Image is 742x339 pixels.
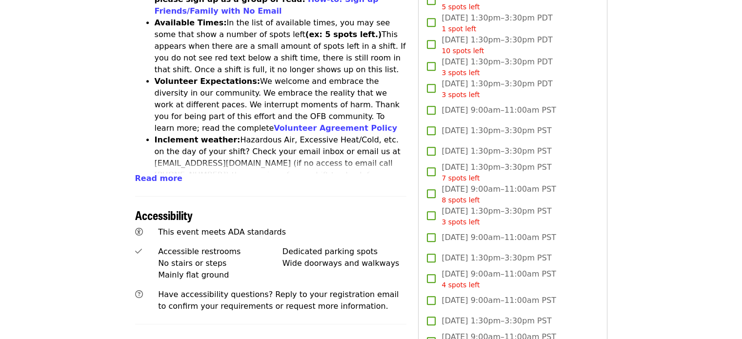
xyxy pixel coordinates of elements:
[441,91,480,99] span: 3 spots left
[441,12,552,34] span: [DATE] 1:30pm–3:30pm PDT
[441,78,552,100] span: [DATE] 1:30pm–3:30pm PDT
[158,227,286,237] span: This event meets ADA standards
[441,315,551,327] span: [DATE] 1:30pm–3:30pm PST
[135,173,182,184] button: Read more
[441,205,551,227] span: [DATE] 1:30pm–3:30pm PST
[274,123,397,133] a: Volunteer Agreement Policy
[282,258,407,269] div: Wide doorways and walkways
[441,295,556,306] span: [DATE] 9:00am–11:00am PST
[282,246,407,258] div: Dedicated parking spots
[155,76,407,134] li: We welcome and embrace the diversity in our community. We embrace the reality that we work at dif...
[441,69,480,77] span: 3 spots left
[155,77,261,86] strong: Volunteer Expectations:
[158,290,399,311] span: Have accessibility questions? Reply to your registration email to confirm your requirements or re...
[158,269,282,281] div: Mainly flat ground
[441,161,551,183] span: [DATE] 1:30pm–3:30pm PST
[135,247,142,256] i: check icon
[155,135,241,144] strong: Inclement weather:
[441,3,480,11] span: 5 spots left
[158,246,282,258] div: Accessible restrooms
[305,30,381,39] strong: (ex: 5 spots left.)
[441,281,480,289] span: 4 spots left
[441,104,556,116] span: [DATE] 9:00am–11:00am PST
[441,145,551,157] span: [DATE] 1:30pm–3:30pm PST
[441,218,480,226] span: 3 spots left
[441,183,556,205] span: [DATE] 9:00am–11:00am PST
[155,18,227,27] strong: Available Times:
[441,252,551,264] span: [DATE] 1:30pm–3:30pm PST
[155,134,407,193] li: Hazardous Air, Excessive Heat/Cold, etc. on the day of your shift? Check your email inbox or emai...
[441,47,484,55] span: 10 spots left
[441,174,480,182] span: 7 spots left
[135,227,143,237] i: universal-access icon
[155,17,407,76] li: In the list of available times, you may see some that show a number of spots left This appears wh...
[441,125,551,137] span: [DATE] 1:30pm–3:30pm PST
[441,56,552,78] span: [DATE] 1:30pm–3:30pm PDT
[441,34,552,56] span: [DATE] 1:30pm–3:30pm PDT
[441,232,556,243] span: [DATE] 9:00am–11:00am PST
[135,206,193,223] span: Accessibility
[158,258,282,269] div: No stairs or steps
[135,174,182,183] span: Read more
[135,290,143,299] i: question-circle icon
[441,25,476,33] span: 1 spot left
[441,268,556,290] span: [DATE] 9:00am–11:00am PST
[441,196,480,204] span: 8 spots left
